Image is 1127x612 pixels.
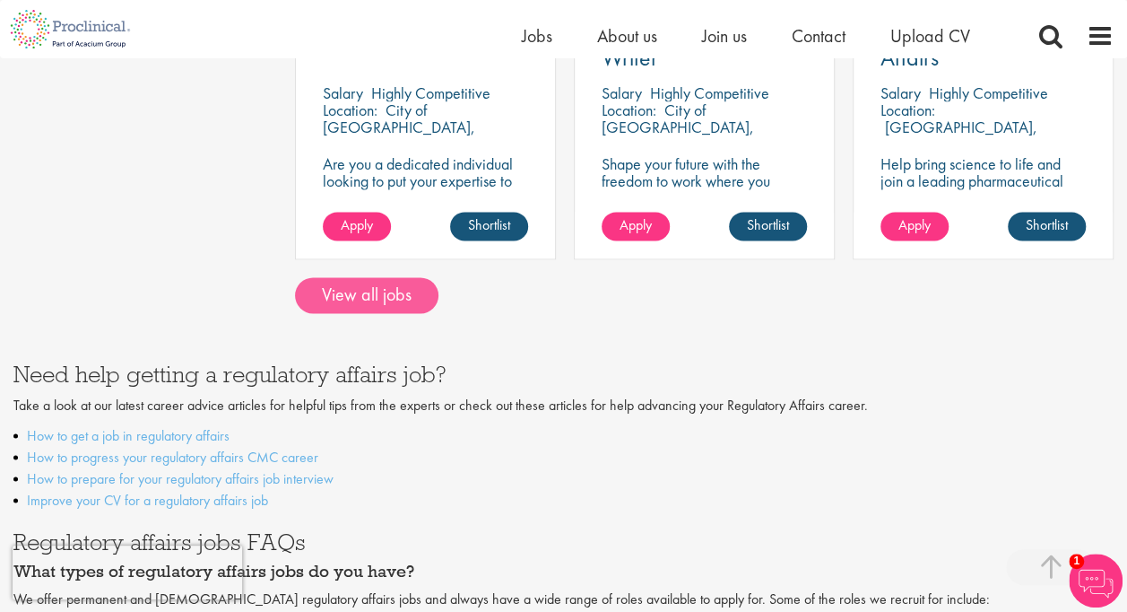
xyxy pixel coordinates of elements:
[13,562,1114,580] h4: What types of regulatory affairs jobs do you have?
[27,448,318,467] a: How to progress your regulatory affairs CMC career
[792,24,845,48] a: Contact
[602,212,670,240] a: Apply
[27,426,230,445] a: How to get a job in regulatory affairs
[702,24,747,48] a: Join us
[13,546,242,599] iframe: reCAPTCHA
[1069,554,1084,569] span: 1
[602,155,807,223] p: Shape your future with the freedom to work where you thrive! Join our client in this fully remote...
[323,100,475,154] p: City of [GEOGRAPHIC_DATA], [GEOGRAPHIC_DATA]
[602,24,807,69] a: Regulatory CMC Writer
[880,117,1037,154] p: [GEOGRAPHIC_DATA], [GEOGRAPHIC_DATA]
[880,155,1086,240] p: Help bring science to life and join a leading pharmaceutical company to play a key role in delive...
[1069,554,1123,608] img: Chatbot
[890,24,970,48] a: Upload CV
[13,396,1114,416] p: Take a look at our latest career advice articles for helpful tips from the experts or check out t...
[880,100,935,120] span: Location:
[27,469,334,488] a: How to prepare for your regulatory affairs job interview
[929,83,1048,103] p: Highly Competitive
[27,491,268,510] a: Improve your CV for a regulatory affairs job
[323,100,377,120] span: Location:
[1008,212,1086,240] a: Shortlist
[13,363,1114,386] h3: Need help getting a regulatory affairs job?
[323,155,528,258] p: Are you a dedicated individual looking to put your expertise to work fully flexibly in a remote p...
[13,529,1114,553] h3: Regulatory affairs jobs FAQs
[898,215,931,234] span: Apply
[341,215,373,234] span: Apply
[597,24,657,48] a: About us
[323,83,363,103] span: Salary
[880,24,1086,69] a: Manager Regulatory Affairs
[522,24,552,48] a: Jobs
[602,83,642,103] span: Salary
[13,589,1114,609] p: We offer permanent and [DEMOGRAPHIC_DATA] regulatory affairs jobs and always have a wide range of...
[371,83,490,103] p: Highly Competitive
[602,100,754,154] p: City of [GEOGRAPHIC_DATA], [GEOGRAPHIC_DATA]
[295,277,438,313] a: View all jobs
[880,83,921,103] span: Salary
[620,215,652,234] span: Apply
[602,100,656,120] span: Location:
[650,83,769,103] p: Highly Competitive
[729,212,807,240] a: Shortlist
[450,212,528,240] a: Shortlist
[323,212,391,240] a: Apply
[880,212,949,240] a: Apply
